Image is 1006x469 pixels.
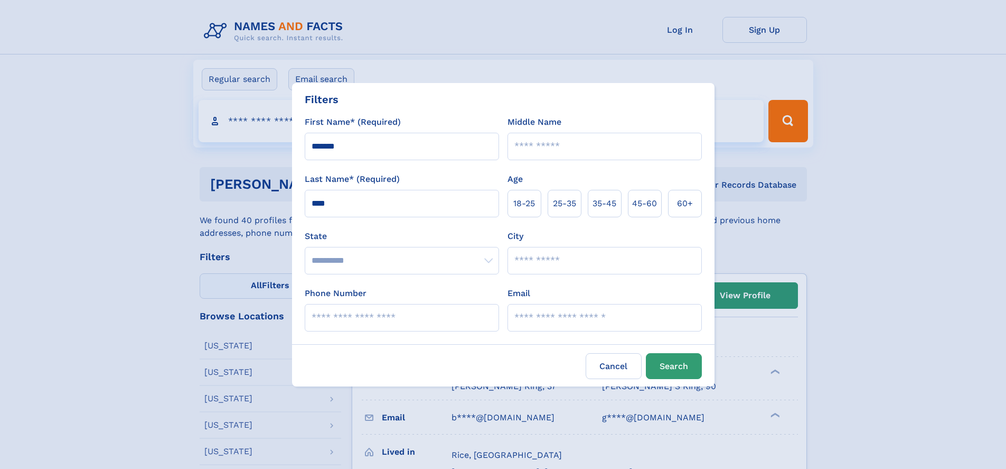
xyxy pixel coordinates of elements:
[586,353,642,379] label: Cancel
[646,353,702,379] button: Search
[507,287,530,300] label: Email
[305,230,499,243] label: State
[513,197,535,210] span: 18‑25
[507,230,523,243] label: City
[305,116,401,128] label: First Name* (Required)
[632,197,657,210] span: 45‑60
[507,116,561,128] label: Middle Name
[593,197,616,210] span: 35‑45
[305,287,366,300] label: Phone Number
[553,197,576,210] span: 25‑35
[677,197,693,210] span: 60+
[305,173,400,186] label: Last Name* (Required)
[305,91,339,107] div: Filters
[507,173,523,186] label: Age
